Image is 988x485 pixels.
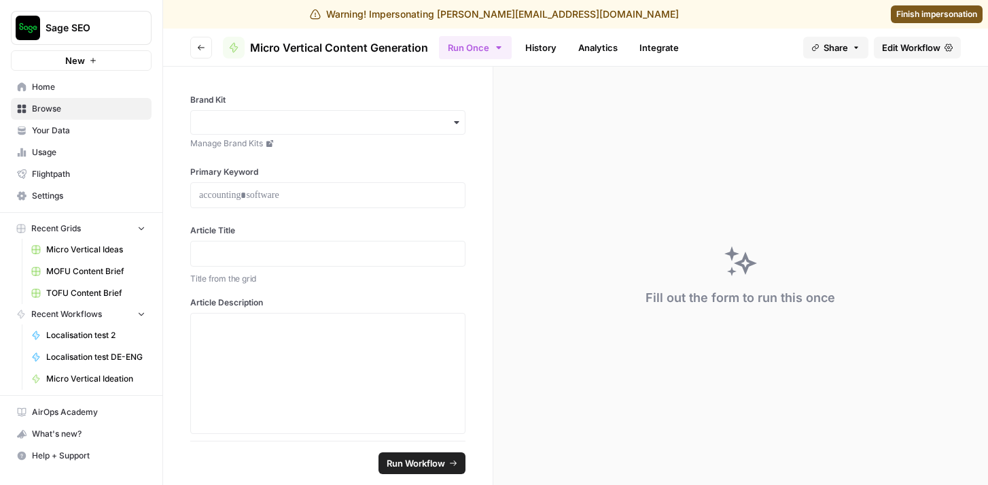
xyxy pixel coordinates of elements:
[32,450,145,462] span: Help + Support
[874,37,961,58] a: Edit Workflow
[190,272,465,286] p: Title from the grid
[32,81,145,93] span: Home
[190,94,465,106] label: Brand Kit
[11,98,152,120] a: Browse
[310,7,679,21] div: Warning! Impersonating [PERSON_NAME][EMAIL_ADDRESS][DOMAIN_NAME]
[11,11,152,45] button: Workspace: Sage SEO
[378,452,465,474] button: Run Workflow
[11,120,152,141] a: Your Data
[31,222,81,235] span: Recent Grids
[25,346,152,368] a: Localisation test DE-ENG
[882,41,940,54] span: Edit Workflow
[32,103,145,115] span: Browse
[32,190,145,202] span: Settings
[896,8,977,20] span: Finish impersonation
[631,37,687,58] a: Integrate
[46,329,145,341] span: Localisation test 2
[517,37,565,58] a: History
[46,244,145,256] span: Micro Vertical Ideas
[223,37,428,58] a: Micro Vertical Content Generation
[11,76,152,98] a: Home
[46,21,128,35] span: Sage SEO
[12,424,151,444] div: What's new?
[250,39,428,56] span: Micro Vertical Content Generation
[25,282,152,304] a: TOFU Content Brief
[570,37,626,58] a: Analytics
[46,351,145,363] span: Localisation test DE-ENG
[32,168,145,180] span: Flightpath
[16,16,40,40] img: Sage SEO Logo
[25,324,152,346] a: Localisation test 2
[190,137,465,150] a: Manage Brand Kits
[11,304,152,324] button: Recent Workflows
[803,37,868,58] button: Share
[11,423,152,445] button: What's new?
[31,308,102,320] span: Recent Workflows
[387,456,445,470] span: Run Workflow
[25,261,152,282] a: MOFU Content Brief
[190,224,465,237] label: Article Title
[65,54,85,67] span: New
[190,166,465,178] label: Primary Keyword
[11,50,152,71] button: New
[11,141,152,163] a: Usage
[32,146,145,158] span: Usage
[32,406,145,418] span: AirOps Academy
[190,439,465,453] p: Description from the grid
[190,297,465,309] label: Article Description
[11,185,152,207] a: Settings
[11,218,152,239] button: Recent Grids
[11,401,152,423] a: AirOps Academy
[11,445,152,467] button: Help + Support
[646,288,835,307] div: Fill out the form to run this once
[824,41,848,54] span: Share
[25,368,152,390] a: Micro Vertical Ideation
[25,239,152,261] a: Micro Vertical Ideas
[439,36,512,59] button: Run Once
[32,124,145,137] span: Your Data
[891,5,983,23] a: Finish impersonation
[46,265,145,278] span: MOFU Content Brief
[46,373,145,385] span: Micro Vertical Ideation
[11,163,152,185] a: Flightpath
[46,287,145,299] span: TOFU Content Brief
